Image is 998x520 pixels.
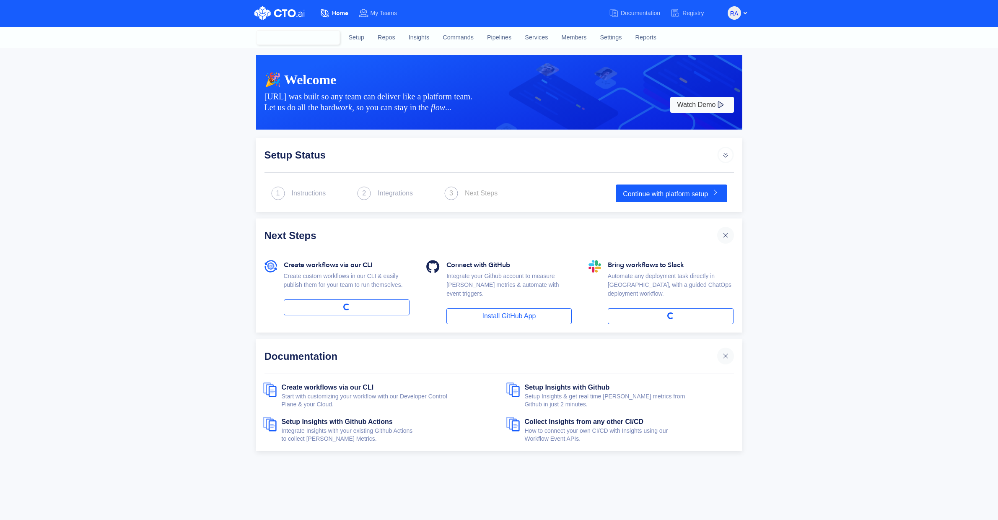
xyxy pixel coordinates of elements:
div: Integrate Insights with your existing Github Actions to collect [PERSON_NAME] Metrics. [282,427,493,443]
img: arrow_icon_default.svg [717,146,734,163]
img: documents.svg [263,417,282,432]
img: documents.svg [506,417,525,432]
div: Next Steps [264,227,717,244]
div: Bring workflows to Slack [608,260,734,272]
div: [URL] was built so any team can deliver like a platform team. Let us do all the hard , so you can... [264,91,669,113]
img: next_step.svg [271,187,285,200]
a: Home [320,5,358,21]
a: Setup Insights with Github [525,384,610,394]
a: Registry [670,5,714,21]
a: Create workflows via our CLI [282,384,374,394]
a: Continue with platform setup [616,185,727,202]
a: Repos [371,26,402,49]
span: RA [730,7,738,20]
a: My Teams [358,5,407,21]
a: Install GitHub App [446,308,572,324]
a: Collect Insights from any other CI/CD [525,418,644,429]
div: Setup Status [264,146,717,163]
div: Create custom workflows in our CLI & easily publish them for your team to run themselves. [284,272,410,299]
a: Setup [342,26,371,49]
div: Setup Insights & get real time [PERSON_NAME] metrics from Github in just 2 minutes. [525,393,736,408]
img: cross.svg [721,352,730,360]
div: Connect with GitHub [446,260,572,272]
div: 🎉 Welcome [264,72,734,88]
img: next_step.svg [444,187,458,200]
i: work [335,103,352,112]
div: Integrate your Github account to measure [PERSON_NAME] metrics & automate with event triggers. [446,272,572,308]
button: RA [728,6,741,20]
span: Home [332,9,348,17]
div: Next Steps [465,188,498,198]
a: Documentation [609,5,670,21]
a: Reports [628,26,663,49]
i: flow [431,103,445,112]
div: Automate any deployment task directly in [GEOGRAPHIC_DATA], with a guided ChatOps deployment work... [608,272,734,308]
img: documents.svg [506,382,525,397]
span: My Teams [371,10,397,16]
span: Create workflows via our CLI [284,260,373,270]
a: Settings [593,26,628,49]
span: Registry [682,10,704,16]
span: Documentation [621,10,660,16]
div: How to connect your own CI/CD with Insights using our Workflow Event APIs. [525,427,736,443]
a: Members [555,26,594,49]
div: Documentation [264,348,717,364]
div: Start with customizing your workflow with our Developer Control Plane & your Cloud. [282,393,493,408]
img: cross.svg [721,231,730,239]
a: Insights [402,26,436,49]
a: Pipelines [480,26,518,49]
img: CTO.ai Logo [254,6,305,20]
img: documents.svg [263,382,282,397]
a: Services [518,26,555,49]
img: play-white.svg [715,100,726,110]
img: next_step.svg [357,187,371,200]
div: Instructions [292,188,326,198]
a: Commands [436,26,480,49]
a: Setup Insights with Github Actions [282,418,393,429]
button: Watch Demo [670,97,734,113]
div: Integrations [378,188,413,198]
